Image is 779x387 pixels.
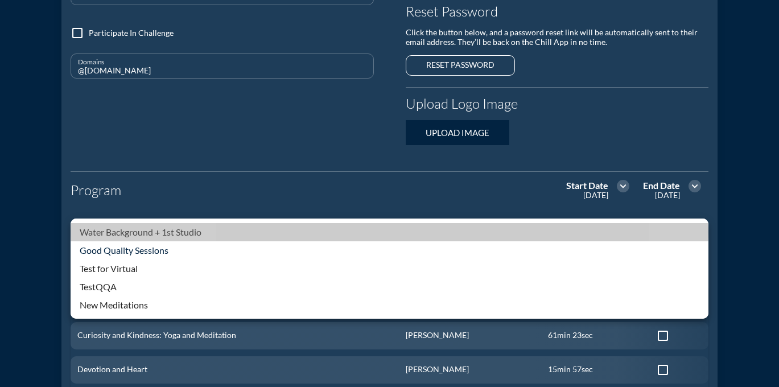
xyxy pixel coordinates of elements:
[541,322,650,349] td: 61min 23sec
[566,180,608,191] div: Start Date
[541,356,650,384] td: 15min 57sec
[80,225,699,239] div: Water Background + 1st Studio
[643,180,680,191] div: End Date
[399,322,541,349] td: [PERSON_NAME]
[643,191,680,200] div: [DATE]
[71,182,385,199] h5: Program
[406,55,515,76] button: Reset password
[78,64,366,78] input: Domains
[80,280,699,294] div: TestQQA
[71,322,399,349] td: Curiosity and Kindness: Yoga and Meditation
[617,180,629,192] i: expand_more
[426,60,494,70] div: Reset password
[689,180,701,192] i: expand_more
[89,27,174,39] label: Participate In Challenge
[406,28,709,52] div: Click the button below, and a password reset link will be automatically sent to their email addre...
[399,356,541,384] td: [PERSON_NAME]
[406,120,509,145] button: Upload Image
[80,262,699,275] div: Test for Virtual
[80,298,699,312] div: New Meditations
[406,96,709,112] h4: Upload Logo Image
[71,356,399,384] td: Devotion and Heart
[406,3,709,20] h5: Reset Password
[566,191,608,200] div: [DATE]
[80,244,699,257] div: Good Quality Sessions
